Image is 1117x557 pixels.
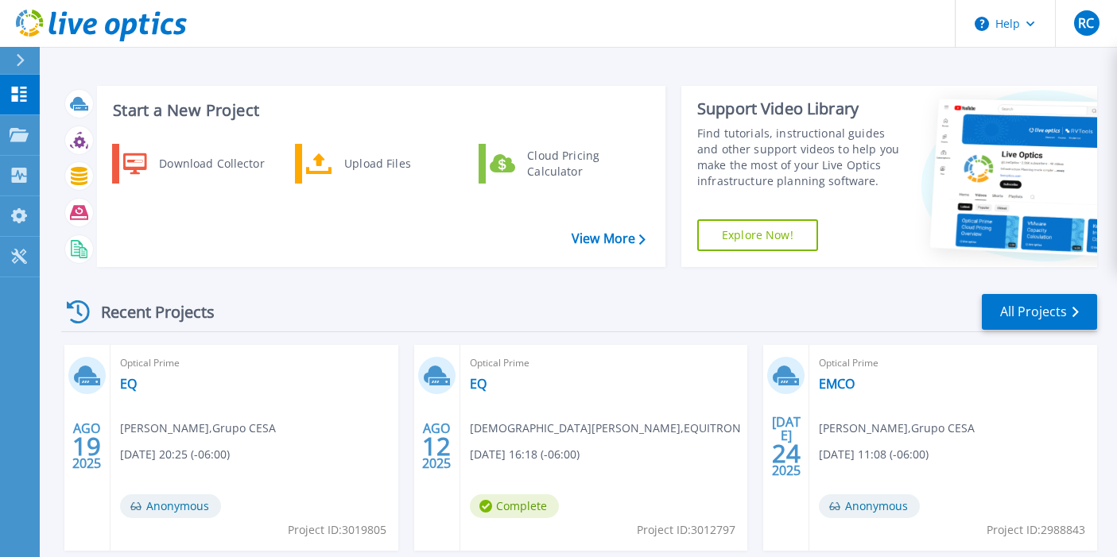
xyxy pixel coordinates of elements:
[422,439,451,453] span: 12
[120,376,137,392] a: EQ
[987,521,1085,539] span: Project ID: 2988843
[819,446,929,463] span: [DATE] 11:08 (-06:00)
[697,219,818,251] a: Explore Now!
[1078,17,1094,29] span: RC
[421,417,452,475] div: AGO 2025
[113,102,645,119] h3: Start a New Project
[819,494,920,518] span: Anonymous
[819,354,1088,372] span: Optical Prime
[61,292,236,331] div: Recent Projects
[112,144,275,184] a: Download Collector
[819,420,975,437] span: [PERSON_NAME] , Grupo CESA
[470,494,559,518] span: Complete
[120,420,276,437] span: [PERSON_NAME] , Grupo CESA
[470,354,739,372] span: Optical Prime
[982,294,1097,330] a: All Projects
[819,376,855,392] a: EMCO
[120,446,230,463] span: [DATE] 20:25 (-06:00)
[72,439,101,453] span: 19
[479,144,642,184] a: Cloud Pricing Calculator
[697,126,905,189] div: Find tutorials, instructional guides and other support videos to help you make the most of your L...
[288,521,386,539] span: Project ID: 3019805
[151,148,271,180] div: Download Collector
[120,354,389,372] span: Optical Prime
[771,417,801,475] div: [DATE] 2025
[519,148,637,180] div: Cloud Pricing Calculator
[336,148,454,180] div: Upload Files
[470,446,580,463] span: [DATE] 16:18 (-06:00)
[637,521,735,539] span: Project ID: 3012797
[697,99,905,119] div: Support Video Library
[572,231,646,246] a: View More
[295,144,458,184] a: Upload Files
[72,417,102,475] div: AGO 2025
[120,494,221,518] span: Anonymous
[772,447,801,460] span: 24
[470,376,487,392] a: EQ
[470,420,741,437] span: [DEMOGRAPHIC_DATA][PERSON_NAME] , EQUITRON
